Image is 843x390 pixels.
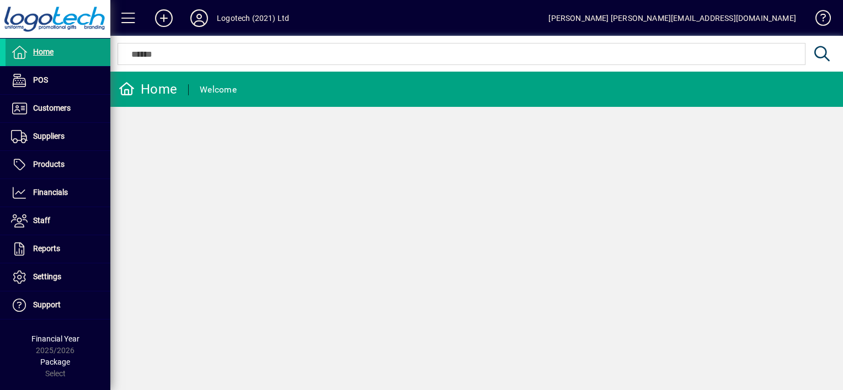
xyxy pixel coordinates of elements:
[146,8,182,28] button: Add
[6,151,110,178] a: Products
[33,75,48,84] span: POS
[200,81,237,99] div: Welcome
[6,235,110,263] a: Reports
[119,80,177,98] div: Home
[807,2,829,38] a: Knowledge Base
[33,160,65,169] span: Products
[31,334,79,343] span: Financial Year
[33,272,61,281] span: Settings
[6,95,110,122] a: Customers
[40,357,70,366] span: Package
[217,9,289,27] div: Logotech (2021) Ltd
[33,300,61,309] span: Support
[6,67,110,94] a: POS
[6,207,110,235] a: Staff
[6,123,110,150] a: Suppliers
[33,47,54,56] span: Home
[33,244,60,253] span: Reports
[33,188,68,197] span: Financials
[33,216,50,225] span: Staff
[6,263,110,291] a: Settings
[548,9,796,27] div: [PERSON_NAME] [PERSON_NAME][EMAIL_ADDRESS][DOMAIN_NAME]
[6,291,110,319] a: Support
[182,8,217,28] button: Profile
[6,179,110,207] a: Financials
[33,132,65,140] span: Suppliers
[33,104,71,112] span: Customers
